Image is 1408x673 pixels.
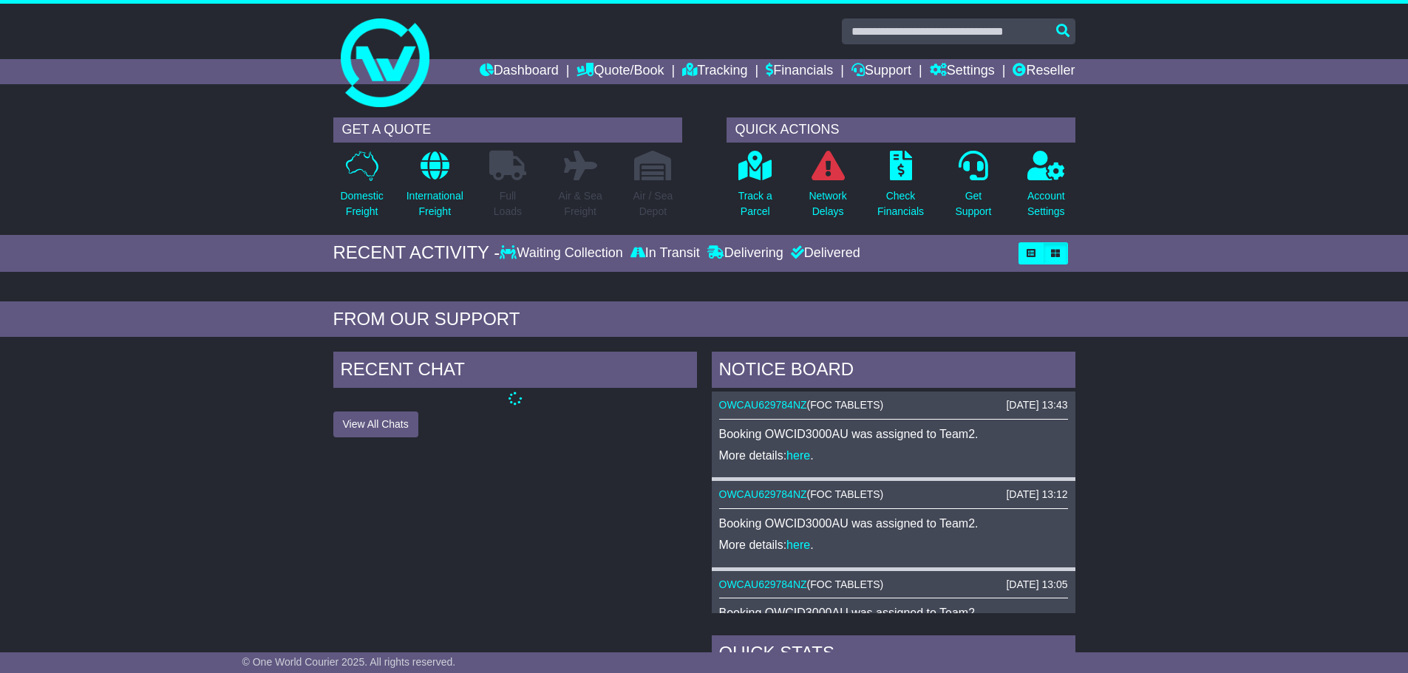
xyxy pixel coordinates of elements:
a: CheckFinancials [877,150,925,228]
p: More details: . [719,448,1068,462]
span: © One World Courier 2025. All rights reserved. [242,656,456,668]
div: ( ) [719,578,1068,591]
p: Get Support [955,188,991,219]
a: here [786,449,810,462]
div: FROM OUR SUPPORT [333,309,1075,330]
a: OWCAU629784NZ [719,578,807,590]
p: Account Settings [1027,188,1065,219]
div: RECENT ACTIVITY - [333,242,500,264]
p: Air & Sea Freight [559,188,602,219]
p: Full Loads [489,188,526,219]
p: Booking OWCID3000AU was assigned to Team2. [719,606,1068,620]
div: GET A QUOTE [333,117,682,143]
div: QUICK ACTIONS [727,117,1075,143]
a: DomesticFreight [339,150,384,228]
div: ( ) [719,488,1068,501]
a: Financials [766,59,833,84]
span: FOC TABLETS [810,578,880,590]
a: OWCAU629784NZ [719,488,807,500]
div: [DATE] 13:05 [1006,578,1067,591]
div: RECENT CHAT [333,352,697,392]
div: In Transit [627,245,704,262]
p: Check Financials [877,188,924,219]
button: View All Chats [333,411,418,437]
div: Waiting Collection [500,245,626,262]
div: [DATE] 13:43 [1006,399,1067,411]
p: Booking OWCID3000AU was assigned to Team2. [719,516,1068,530]
a: Quote/Book [577,59,664,84]
a: GetSupport [954,150,992,228]
div: NOTICE BOARD [712,352,1075,392]
a: Track aParcel [738,150,773,228]
p: More details: . [719,538,1068,552]
a: OWCAU629784NZ [719,399,807,411]
a: NetworkDelays [808,150,847,228]
a: Dashboard [480,59,559,84]
p: Booking OWCID3000AU was assigned to Team2. [719,427,1068,441]
span: FOC TABLETS [810,488,880,500]
p: Network Delays [809,188,846,219]
a: here [786,539,810,551]
a: Settings [930,59,995,84]
p: Air / Sea Depot [633,188,673,219]
a: AccountSettings [1027,150,1066,228]
div: ( ) [719,399,1068,411]
a: Support [851,59,911,84]
a: Tracking [682,59,747,84]
div: Delivered [787,245,860,262]
div: Delivering [704,245,787,262]
p: International Freight [407,188,463,219]
p: Domestic Freight [340,188,383,219]
p: Track a Parcel [738,188,772,219]
a: InternationalFreight [406,150,464,228]
div: [DATE] 13:12 [1006,488,1067,501]
a: Reseller [1013,59,1075,84]
span: FOC TABLETS [810,399,880,411]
